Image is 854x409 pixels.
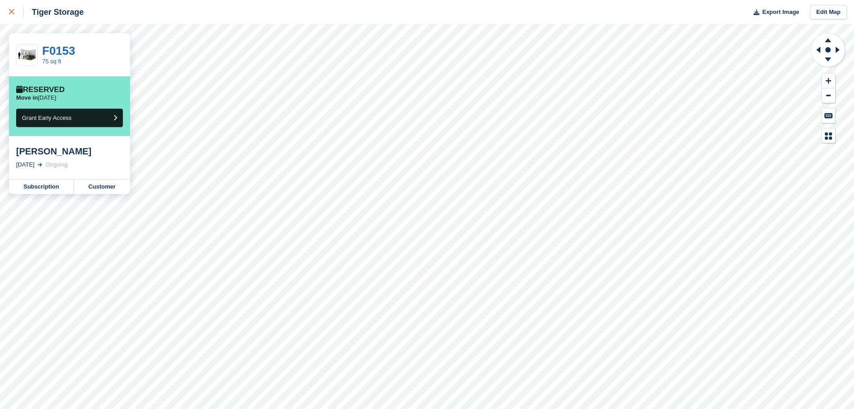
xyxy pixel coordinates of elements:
[42,58,61,65] a: 75 sq ft
[9,180,74,194] a: Subscription
[16,160,35,169] div: [DATE]
[16,94,38,101] span: Move in
[38,163,42,167] img: arrow-right-light-icn-cde0832a797a2874e46488d9cf13f60e5c3a73dbe684e267c42b8395dfbc2abf.svg
[822,88,835,103] button: Zoom Out
[74,180,130,194] a: Customer
[762,8,799,17] span: Export Image
[22,114,72,121] span: Grant Early Access
[822,108,835,123] button: Keyboard Shortcuts
[24,7,84,18] div: Tiger Storage
[17,47,37,63] img: 75-sqft-unit.jpg
[16,146,123,157] div: [PERSON_NAME]
[748,5,799,20] button: Export Image
[16,85,65,94] div: Reserved
[16,94,56,101] p: [DATE]
[42,44,75,57] a: F0153
[46,160,68,169] div: Ongoing
[822,74,835,88] button: Zoom In
[16,109,123,127] button: Grant Early Access
[822,128,835,143] button: Map Legend
[810,5,847,20] a: Edit Map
